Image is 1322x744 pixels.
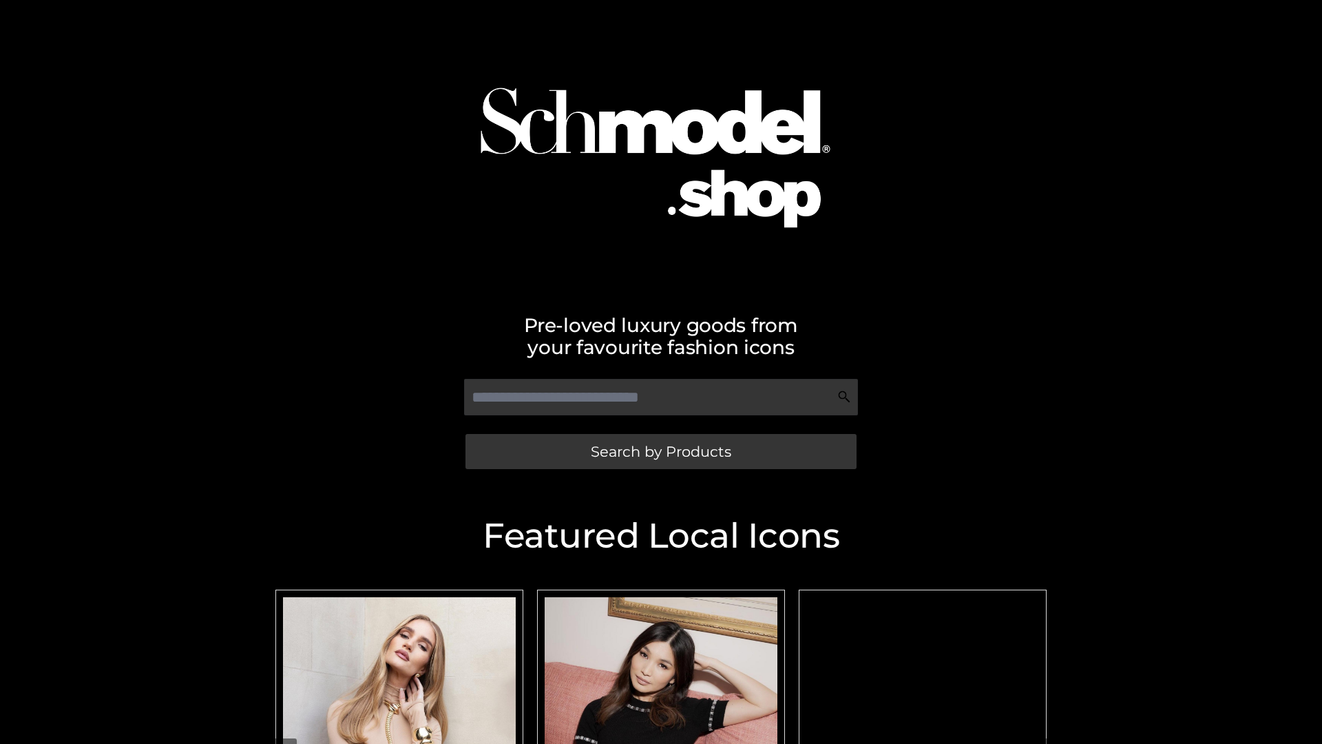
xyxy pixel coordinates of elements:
[837,390,851,404] img: Search Icon
[269,519,1053,553] h2: Featured Local Icons​
[269,314,1053,358] h2: Pre-loved luxury goods from your favourite fashion icons
[591,444,731,459] span: Search by Products
[465,434,857,469] a: Search by Products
